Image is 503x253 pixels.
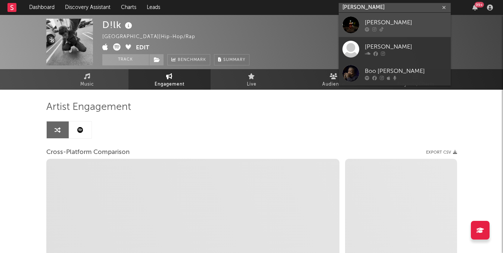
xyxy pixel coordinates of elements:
[102,19,134,31] div: D!lk
[322,80,345,89] span: Audience
[223,58,245,62] span: Summary
[102,54,149,65] button: Track
[475,2,484,7] div: 99 +
[339,61,451,86] a: Boo [PERSON_NAME]
[365,18,447,27] div: [PERSON_NAME]
[46,148,130,157] span: Cross-Platform Comparison
[365,42,447,51] div: [PERSON_NAME]
[80,80,94,89] span: Music
[365,67,447,75] div: Boo [PERSON_NAME]
[178,56,206,65] span: Benchmark
[214,54,249,65] button: Summary
[293,69,375,90] a: Audience
[46,103,131,112] span: Artist Engagement
[167,54,210,65] a: Benchmark
[339,37,451,61] a: [PERSON_NAME]
[247,80,257,89] span: Live
[155,80,184,89] span: Engagement
[136,43,149,53] button: Edit
[211,69,293,90] a: Live
[426,150,457,155] button: Export CSV
[102,33,204,41] div: [GEOGRAPHIC_DATA] | Hip-Hop/Rap
[339,3,451,12] input: Search for artists
[46,69,128,90] a: Music
[339,13,451,37] a: [PERSON_NAME]
[472,4,478,10] button: 99+
[128,69,211,90] a: Engagement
